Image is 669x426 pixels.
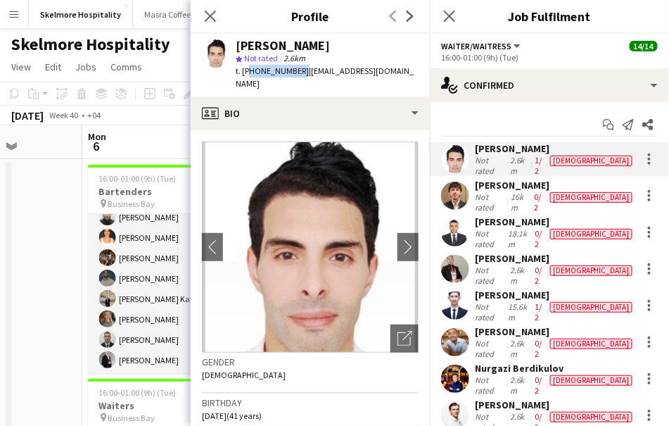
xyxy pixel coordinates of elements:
[70,58,102,76] a: Jobs
[430,68,669,102] div: Confirmed
[507,265,532,286] div: 2.6km
[108,199,155,209] span: Business Bay
[86,138,106,154] span: 6
[441,41,523,51] button: Waiter/Waitress
[475,192,508,213] div: Not rated
[11,34,170,55] h1: Skelmore Hospitality
[11,108,44,123] div: [DATE]
[475,362,635,375] div: Nurgazi Berdikulov
[475,252,635,265] div: [PERSON_NAME]
[191,7,430,25] h3: Profile
[441,52,658,63] div: 16:00-01:00 (9h) (Tue)
[236,65,309,76] span: t. [PHONE_NUMBER]
[88,165,246,373] app-job-card: 16:00-01:00 (9h) (Tue)9/9Bartenders Business Bay1 RoleBartender9/916:00-01:00 (9h)[PERSON_NAME][P...
[236,39,330,52] div: [PERSON_NAME]
[550,412,632,422] div: [DEMOGRAPHIC_DATA]
[133,1,203,28] button: Masra Coffee
[236,65,414,89] span: | [EMAIL_ADDRESS][DOMAIN_NAME]
[475,375,507,396] div: Not rated
[191,96,430,130] div: Bio
[535,265,542,286] app-skills-label: 0/2
[535,228,542,249] app-skills-label: 0/2
[390,325,419,353] div: Open photos pop-in
[11,61,31,73] span: View
[508,192,531,213] div: 16km
[6,58,37,76] a: View
[550,265,632,276] div: [DEMOGRAPHIC_DATA]
[88,185,246,198] h3: Bartenders
[535,192,542,213] app-skills-label: 0/2
[99,173,177,184] span: 16:00-01:00 (9h) (Tue)
[475,179,635,192] div: [PERSON_NAME]
[108,413,155,423] span: Business Bay
[475,155,507,176] div: Not rated
[75,61,96,73] span: Jobs
[202,370,286,380] span: [DEMOGRAPHIC_DATA]
[202,356,419,368] h3: Gender
[202,411,262,421] span: [DATE] (41 years)
[535,301,542,322] app-skills-label: 1/2
[550,375,632,386] div: [DEMOGRAPHIC_DATA]
[110,61,142,73] span: Comms
[550,156,632,166] div: [DEMOGRAPHIC_DATA]
[535,338,542,359] app-skills-label: 0/2
[475,399,635,411] div: [PERSON_NAME]
[630,41,658,51] span: 14/14
[550,192,632,203] div: [DEMOGRAPHIC_DATA]
[550,302,632,313] div: [DEMOGRAPHIC_DATA]
[46,110,82,120] span: Week 40
[475,325,635,338] div: [PERSON_NAME]
[244,53,278,63] span: Not rated
[475,215,635,228] div: [PERSON_NAME]
[441,41,511,51] span: Waiter/Waitress
[202,142,419,353] img: Crew avatar or photo
[29,1,133,28] button: Skelmore Hospitality
[550,229,632,239] div: [DEMOGRAPHIC_DATA]
[39,58,67,76] a: Edit
[505,301,532,322] div: 15.6km
[475,142,635,155] div: [PERSON_NAME]
[507,155,532,176] div: 2.6km
[99,387,177,398] span: 16:00-01:00 (9h) (Tue)
[202,396,419,409] h3: Birthday
[87,110,101,120] div: +04
[507,375,532,396] div: 2.6km
[105,58,148,76] a: Comms
[88,130,106,143] span: Mon
[430,7,669,25] h3: Job Fulfilment
[550,339,632,349] div: [DEMOGRAPHIC_DATA]
[475,228,505,249] div: Not rated
[505,228,532,249] div: 18.1km
[88,399,246,412] h3: Waiters
[475,338,507,359] div: Not rated
[535,155,542,176] app-skills-label: 1/2
[507,338,532,359] div: 2.6km
[281,53,308,63] span: 2.6km
[475,301,505,322] div: Not rated
[88,163,246,374] app-card-role: Bartender9/916:00-01:00 (9h)[PERSON_NAME][PERSON_NAME][PERSON_NAME][PERSON_NAME][PERSON_NAME][PER...
[535,375,542,396] app-skills-label: 0/2
[475,289,635,301] div: [PERSON_NAME]
[475,265,507,286] div: Not rated
[45,61,61,73] span: Edit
